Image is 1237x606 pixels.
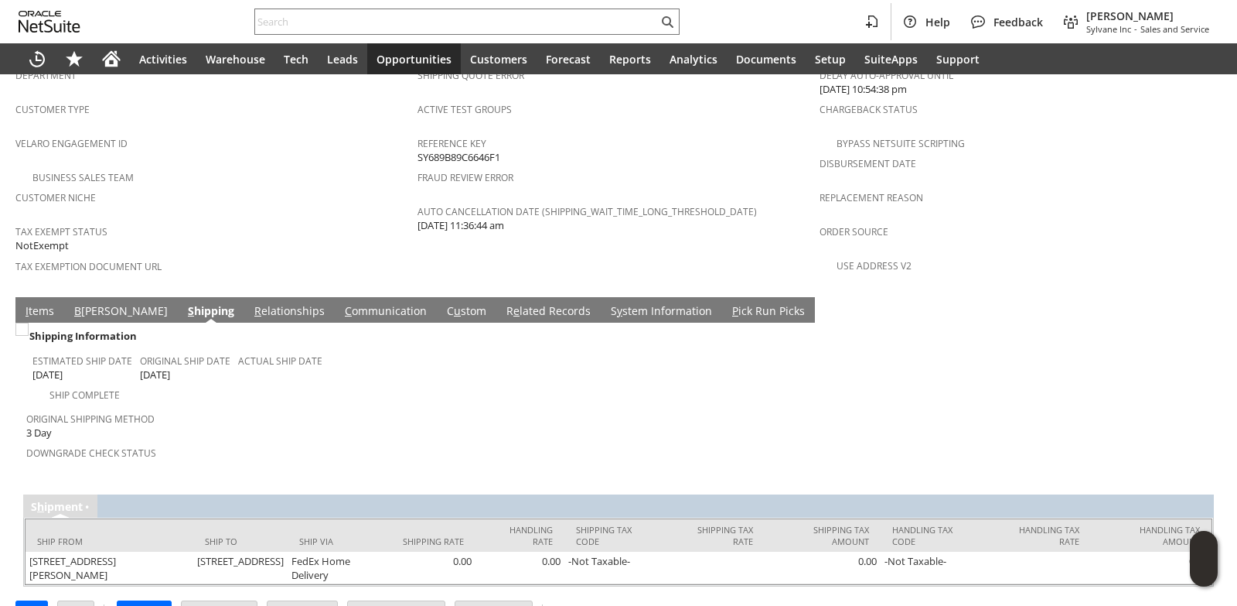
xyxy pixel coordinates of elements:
[925,15,950,29] span: Help
[837,137,965,150] a: Bypass NetSuite Scripting
[288,552,390,584] td: FedEx Home Delivery
[564,552,666,584] td: -Not Taxable-
[15,137,128,150] a: Velaro Engagement ID
[617,303,622,318] span: y
[820,225,888,238] a: Order Source
[820,69,953,82] a: Delay Auto-Approval Until
[417,150,500,165] span: SY689B89C6646F1
[299,536,379,547] div: Ship Via
[1190,531,1218,587] iframe: Click here to launch Oracle Guided Learning Help Panel
[999,524,1079,547] div: Handling Tax Rate
[820,157,916,170] a: Disbursement Date
[390,552,475,584] td: 0.00
[139,52,187,67] span: Activities
[56,43,93,74] div: Shortcuts
[341,303,431,320] a: Communication
[607,303,716,320] a: System Information
[19,43,56,74] a: Recent Records
[837,259,912,272] a: Use Address V2
[196,43,274,74] a: Warehouse
[402,536,464,547] div: Shipping Rate
[26,447,156,460] a: Downgrade Check Status
[503,303,595,320] a: Related Records
[140,368,170,382] span: [DATE]
[417,205,757,218] a: Auto Cancellation Date (shipping_wait_time_long_threshold_date)
[864,52,918,67] span: SuiteApps
[454,303,461,318] span: u
[15,260,162,273] a: Tax Exemption Document URL
[537,43,600,74] a: Forecast
[1091,552,1211,584] td: 0.00
[936,52,980,67] span: Support
[815,52,846,67] span: Setup
[806,43,855,74] a: Setup
[255,12,658,31] input: Search
[600,43,660,74] a: Reports
[417,69,524,82] a: Shipping Quote Error
[193,552,288,584] td: [STREET_ADDRESS]
[31,499,83,514] a: Shipment
[345,303,352,318] span: C
[576,524,655,547] div: Shipping Tax Code
[70,303,172,320] a: B[PERSON_NAME]
[26,326,612,346] div: Shipping Information
[487,524,553,547] div: Handling Rate
[32,354,132,368] a: Estimated Ship Date
[32,171,134,184] a: Business Sales Team
[254,303,261,318] span: R
[820,103,918,116] a: Chargeback Status
[776,524,869,547] div: Shipping Tax Amount
[32,368,63,382] span: [DATE]
[461,43,537,74] a: Customers
[417,137,486,150] a: Reference Key
[470,52,527,67] span: Customers
[15,238,69,253] span: NotExempt
[327,52,358,67] span: Leads
[65,50,83,68] svg: Shortcuts
[1102,524,1200,547] div: Handling Tax Amount
[820,82,907,97] span: [DATE] 10:54:38 pm
[15,191,96,204] a: Customer Niche
[1194,300,1212,319] a: Unrolled view on
[377,52,452,67] span: Opportunities
[609,52,651,67] span: Reports
[677,524,753,547] div: Shipping Tax Rate
[15,225,107,238] a: Tax Exempt Status
[274,43,318,74] a: Tech
[37,499,44,514] span: h
[26,426,52,440] span: 3 Day
[670,52,717,67] span: Analytics
[15,323,29,336] img: Unchecked
[15,103,90,116] a: Customer Type
[417,171,513,184] a: Fraud Review Error
[546,52,591,67] span: Forecast
[26,552,193,584] td: [STREET_ADDRESS][PERSON_NAME]
[728,303,809,320] a: Pick Run Picks
[367,43,461,74] a: Opportunities
[513,303,520,318] span: e
[184,303,238,320] a: Shipping
[892,524,976,547] div: Handling Tax Code
[881,552,987,584] td: -Not Taxable-
[855,43,927,74] a: SuiteApps
[140,354,230,368] a: Original Ship Date
[727,43,806,74] a: Documents
[49,389,120,402] a: Ship Complete
[284,52,308,67] span: Tech
[15,69,77,82] a: Department
[1086,23,1131,35] span: Sylvane Inc
[1140,23,1209,35] span: Sales and Service
[74,303,81,318] span: B
[927,43,989,74] a: Support
[1190,560,1218,587] span: Oracle Guided Learning Widget. To move around, please hold and drag
[26,413,155,426] a: Original Shipping Method
[1086,9,1209,23] span: [PERSON_NAME]
[93,43,130,74] a: Home
[1134,23,1137,35] span: -
[206,52,265,67] span: Warehouse
[26,303,29,318] span: I
[19,11,80,33] svg: logo
[318,43,367,74] a: Leads
[238,354,322,368] a: Actual Ship Date
[658,12,676,31] svg: Search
